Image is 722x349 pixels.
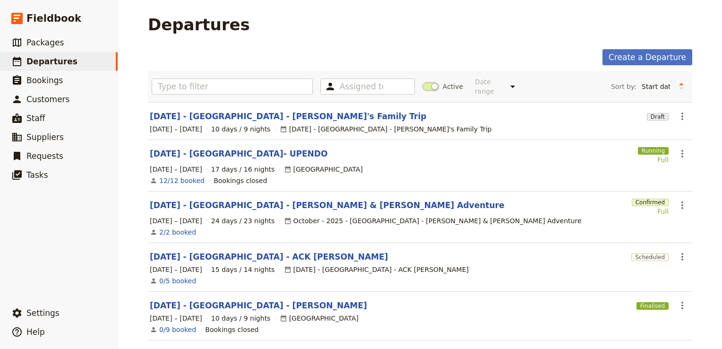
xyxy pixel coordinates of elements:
div: Full [632,207,669,216]
span: Packages [26,38,64,47]
span: Suppliers [26,132,64,142]
span: 24 days / 23 nights [211,216,275,226]
div: October - 2025 - [GEOGRAPHIC_DATA] - [PERSON_NAME] & [PERSON_NAME] Adventure [284,216,582,226]
input: Assigned to [340,81,383,92]
span: Help [26,327,45,337]
h1: Departures [148,15,250,34]
span: 15 days / 14 nights [211,265,275,274]
a: [DATE] - [GEOGRAPHIC_DATA]- UPENDO [150,148,327,159]
input: Type to filter [152,79,313,95]
button: Actions [674,108,690,124]
button: Change sort direction [674,79,688,94]
span: Departures [26,57,77,66]
select: Sort by: [637,79,674,94]
span: Customers [26,95,69,104]
div: Full [638,155,669,165]
span: Draft [647,113,669,121]
span: [DATE] – [DATE] [150,165,202,174]
span: Staff [26,113,45,123]
a: [DATE] - [GEOGRAPHIC_DATA] - [PERSON_NAME]'s Family Trip [150,111,426,122]
a: View the bookings for this departure [159,176,205,185]
div: [GEOGRAPHIC_DATA] [284,165,363,174]
div: [DATE] - [GEOGRAPHIC_DATA] - [PERSON_NAME]'s Family Trip [280,124,492,134]
span: [DATE] – [DATE] [150,216,202,226]
span: 10 days / 9 nights [211,314,271,323]
a: [DATE] - [GEOGRAPHIC_DATA] - ACK [PERSON_NAME] [150,251,388,262]
span: Scheduled [631,253,669,261]
span: [DATE] – [DATE] [150,124,202,134]
a: View the bookings for this departure [159,325,196,334]
span: Fieldbook [26,11,81,26]
span: Confirmed [632,199,669,206]
button: Actions [674,249,690,265]
button: Actions [674,297,690,314]
span: Sort by: [611,82,636,91]
div: Bookings closed [205,325,258,334]
button: Actions [674,146,690,162]
div: [GEOGRAPHIC_DATA] [280,314,359,323]
span: 17 days / 16 nights [211,165,275,174]
span: Running [638,147,669,155]
a: View the bookings for this departure [159,276,196,286]
a: Create a Departure [602,49,692,65]
a: View the bookings for this departure [159,227,196,237]
span: Bookings [26,76,63,85]
span: Settings [26,308,60,318]
a: [DATE] - [GEOGRAPHIC_DATA] - [PERSON_NAME] [150,300,367,311]
span: Active [443,82,463,91]
span: Tasks [26,170,48,180]
span: Requests [26,151,63,161]
a: [DATE] - [GEOGRAPHIC_DATA] - [PERSON_NAME] & [PERSON_NAME] Adventure [150,200,504,211]
div: [DATE] - [GEOGRAPHIC_DATA] - ACK [PERSON_NAME] [284,265,469,274]
span: 10 days / 9 nights [211,124,271,134]
span: Finalised [636,302,669,310]
div: Bookings closed [214,176,267,185]
span: [DATE] – [DATE] [150,314,202,323]
span: [DATE] – [DATE] [150,265,202,274]
button: Actions [674,197,690,213]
